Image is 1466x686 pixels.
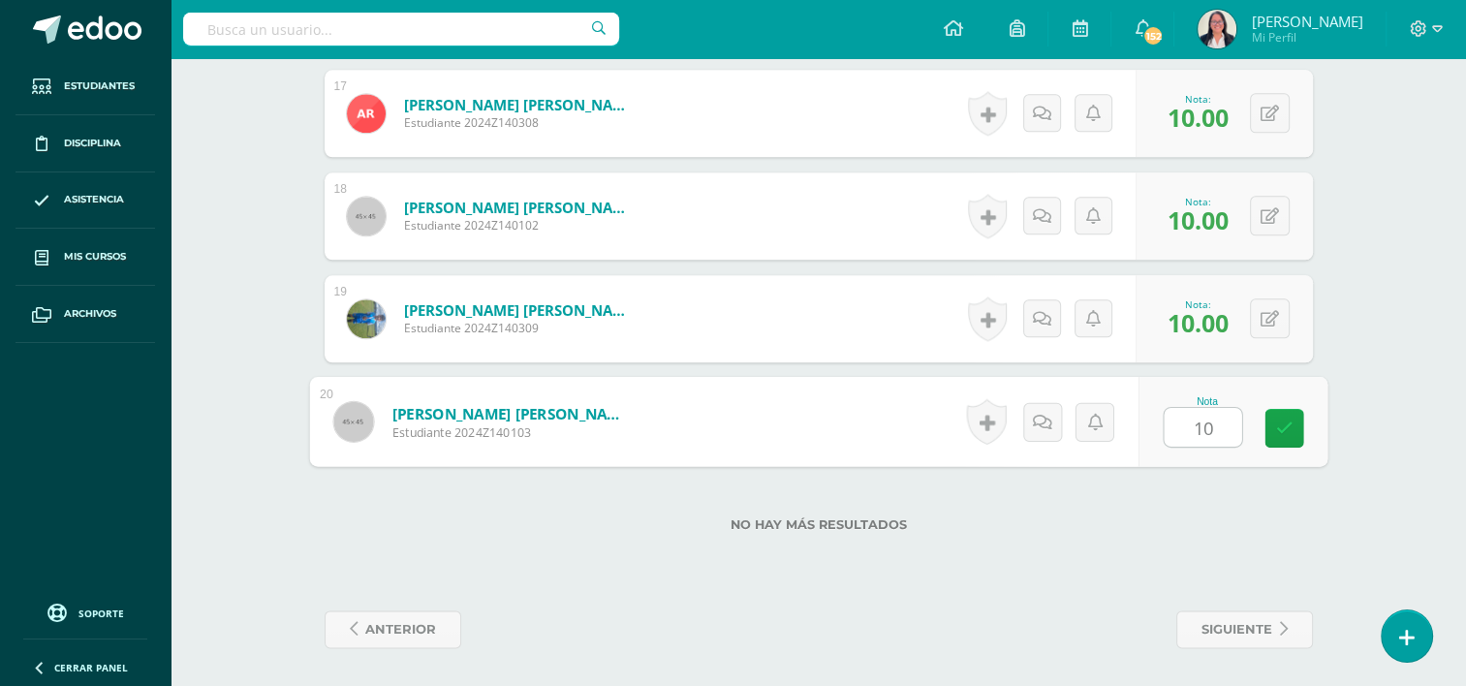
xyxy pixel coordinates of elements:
[325,517,1313,532] label: No hay más resultados
[333,401,373,441] img: 45x45
[1168,195,1229,208] div: Nota:
[78,607,124,620] span: Soporte
[64,306,116,322] span: Archivos
[1198,10,1236,48] img: 574b1d17f96b15b40b404c5a41603441.png
[347,94,386,133] img: 5ec70aa99b55e924e563ebceba0e45e6.png
[1168,297,1229,311] div: Nota:
[325,610,461,648] a: anterior
[64,249,126,265] span: Mis cursos
[391,403,631,423] a: [PERSON_NAME] [PERSON_NAME]
[16,115,155,172] a: Disciplina
[404,320,637,336] span: Estudiante 2024Z140309
[404,114,637,131] span: Estudiante 2024Z140308
[23,599,147,625] a: Soporte
[54,661,128,674] span: Cerrar panel
[404,198,637,217] a: [PERSON_NAME] [PERSON_NAME]
[347,197,386,235] img: 45x45
[16,58,155,115] a: Estudiantes
[347,299,386,338] img: f61d96d53cf485484f9aa0e7c99af4c4.png
[16,172,155,230] a: Asistencia
[404,300,637,320] a: [PERSON_NAME] [PERSON_NAME]
[16,286,155,343] a: Archivos
[1142,25,1164,47] span: 152
[1164,408,1241,447] input: 0-10.0
[1176,610,1313,648] a: siguiente
[1168,203,1229,236] span: 10.00
[64,78,135,94] span: Estudiantes
[404,217,637,234] span: Estudiante 2024Z140102
[1251,29,1362,46] span: Mi Perfil
[1163,395,1251,406] div: Nota
[391,423,631,441] span: Estudiante 2024Z140103
[64,192,124,207] span: Asistencia
[16,229,155,286] a: Mis cursos
[64,136,121,151] span: Disciplina
[404,95,637,114] a: [PERSON_NAME] [PERSON_NAME]
[1251,12,1362,31] span: [PERSON_NAME]
[1168,306,1229,339] span: 10.00
[1168,101,1229,134] span: 10.00
[183,13,619,46] input: Busca un usuario...
[1201,611,1272,647] span: siguiente
[1168,92,1229,106] div: Nota:
[365,611,436,647] span: anterior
